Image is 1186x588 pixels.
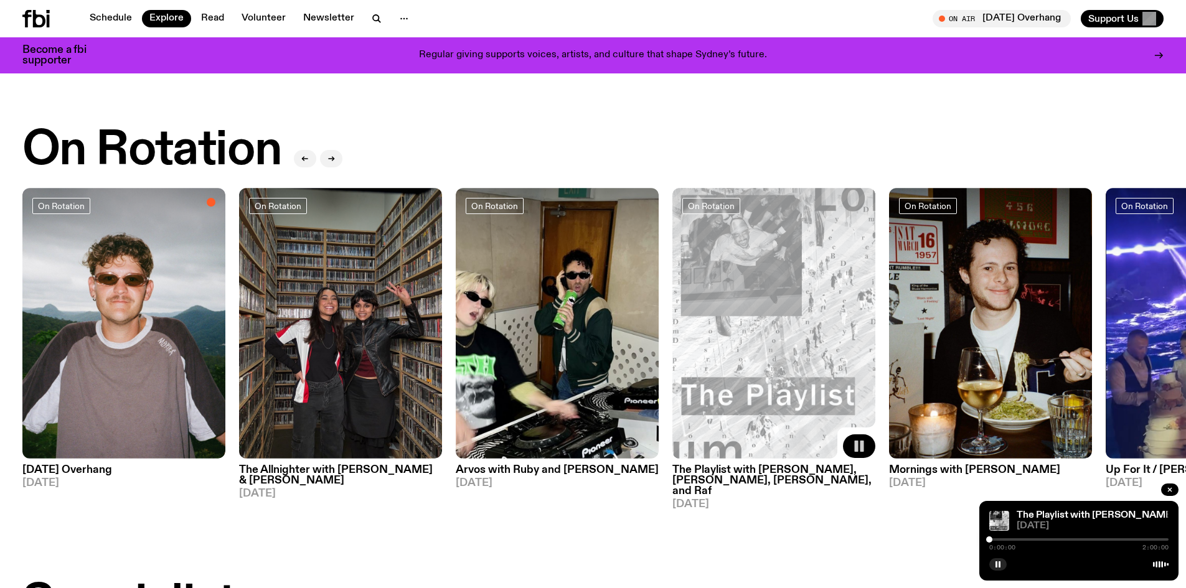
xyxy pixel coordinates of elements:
[419,50,767,61] p: Regular giving supports voices, artists, and culture that shape Sydney’s future.
[466,198,524,214] a: On Rotation
[1142,544,1169,551] span: 2:00:00
[688,201,735,210] span: On Rotation
[22,188,225,459] img: Harrie Hastings stands in front of cloud-covered sky and rolling hills. He's wearing sunglasses a...
[456,188,659,459] img: Ruby wears a Collarbones t shirt and pretends to play the DJ decks, Al sings into a pringles can....
[194,10,232,27] a: Read
[249,198,307,214] a: On Rotation
[905,201,951,210] span: On Rotation
[142,10,191,27] a: Explore
[1017,521,1169,531] span: [DATE]
[22,127,281,174] h2: On Rotation
[456,478,659,488] span: [DATE]
[672,465,875,497] h3: The Playlist with [PERSON_NAME], [PERSON_NAME], [PERSON_NAME], and Raf
[672,459,875,510] a: The Playlist with [PERSON_NAME], [PERSON_NAME], [PERSON_NAME], and Raf[DATE]
[239,488,442,499] span: [DATE]
[933,10,1071,27] button: On Air[DATE] Overhang
[22,478,225,488] span: [DATE]
[296,10,362,27] a: Newsletter
[989,544,1015,551] span: 0:00:00
[32,198,90,214] a: On Rotation
[38,201,85,210] span: On Rotation
[889,465,1092,475] h3: Mornings with [PERSON_NAME]
[239,459,442,499] a: The Allnighter with [PERSON_NAME] & [PERSON_NAME][DATE]
[1081,10,1164,27] button: Support Us
[239,465,442,486] h3: The Allnighter with [PERSON_NAME] & [PERSON_NAME]
[1088,13,1139,24] span: Support Us
[672,499,875,510] span: [DATE]
[1116,198,1174,214] a: On Rotation
[889,188,1092,459] img: Sam blankly stares at the camera, brightly lit by a camera flash wearing a hat collared shirt and...
[22,465,225,475] h3: [DATE] Overhang
[255,201,301,210] span: On Rotation
[1121,201,1168,210] span: On Rotation
[899,198,957,214] a: On Rotation
[456,459,659,488] a: Arvos with Ruby and [PERSON_NAME][DATE]
[682,198,740,214] a: On Rotation
[889,459,1092,488] a: Mornings with [PERSON_NAME][DATE]
[889,478,1092,488] span: [DATE]
[234,10,293,27] a: Volunteer
[456,465,659,475] h3: Arvos with Ruby and [PERSON_NAME]
[22,45,102,66] h3: Become a fbi supporter
[22,459,225,488] a: [DATE] Overhang[DATE]
[471,201,518,210] span: On Rotation
[82,10,139,27] a: Schedule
